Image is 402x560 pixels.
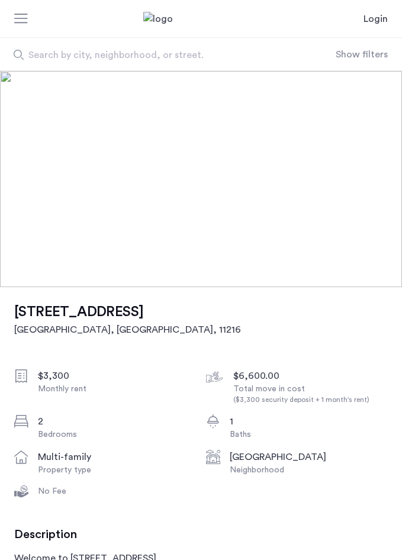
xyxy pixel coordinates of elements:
[143,12,259,26] a: Cazamio Logo
[233,383,392,405] div: Total move in cost
[28,48,297,62] span: Search by city, neighborhood, or street.
[230,429,388,440] div: Baths
[14,527,388,542] h3: Description
[14,301,241,337] a: [STREET_ADDRESS][GEOGRAPHIC_DATA], [GEOGRAPHIC_DATA], 11216
[233,395,392,405] div: ($3,300 security deposit + 1 month's rent)
[233,369,392,383] div: $6,600.00
[38,464,197,476] div: Property type
[230,464,388,476] div: Neighborhood
[336,47,388,62] button: Show or hide filters
[364,12,388,26] a: Login
[230,450,388,464] div: [GEOGRAPHIC_DATA]
[38,450,197,464] div: multi-family
[38,383,197,395] div: Monthly rent
[38,485,197,497] div: No Fee
[143,12,259,26] img: logo
[14,301,241,323] h1: [STREET_ADDRESS]
[14,323,241,337] h2: [GEOGRAPHIC_DATA], [GEOGRAPHIC_DATA] , 11216
[38,369,197,383] div: $3,300
[38,414,197,429] div: 2
[38,429,197,440] div: Bedrooms
[230,414,388,429] div: 1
